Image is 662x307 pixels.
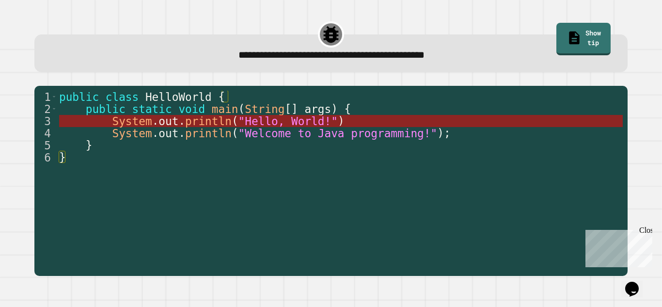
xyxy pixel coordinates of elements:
span: Toggle code folding, rows 1 through 6 [51,91,57,103]
div: 5 [34,139,57,151]
span: System [112,115,152,128]
span: System [112,127,152,140]
div: 2 [34,103,57,115]
div: 4 [34,127,57,139]
span: public [59,91,99,103]
span: public [86,103,126,115]
span: void [178,103,205,115]
span: HelloWorld [145,91,212,103]
span: println [185,127,232,140]
span: Toggle code folding, rows 2 through 5 [51,103,57,115]
span: String [245,103,284,115]
iframe: chat widget [582,226,652,267]
span: static [132,103,172,115]
div: 3 [34,115,57,127]
a: Show tip [556,23,611,55]
span: out [158,127,178,140]
span: "Welcome to Java programming!" [238,127,438,140]
span: class [106,91,139,103]
div: 6 [34,151,57,163]
span: args [304,103,331,115]
span: main [212,103,238,115]
span: "Hello, World!" [238,115,338,128]
iframe: chat widget [621,268,652,297]
span: println [185,115,232,128]
span: out [158,115,178,128]
div: 1 [34,91,57,103]
div: Chat with us now!Close [4,4,67,62]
